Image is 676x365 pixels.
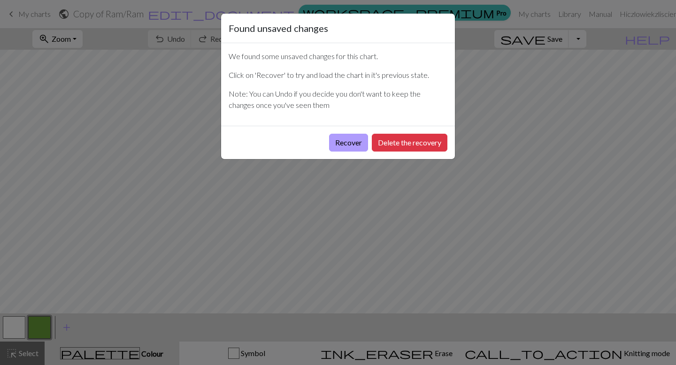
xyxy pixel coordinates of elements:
h5: Found unsaved changes [229,21,328,35]
p: We found some unsaved changes for this chart. [229,51,447,62]
button: Recover [329,134,368,152]
button: Delete the recovery [372,134,447,152]
p: Note: You can Undo if you decide you don't want to keep the changes once you've seen them [229,88,447,111]
p: Click on 'Recover' to try and load the chart in it's previous state. [229,69,447,81]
